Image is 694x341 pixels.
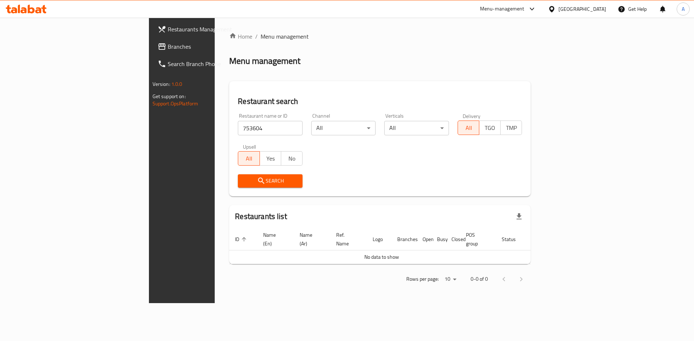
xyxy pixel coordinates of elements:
span: Get support on: [153,92,186,101]
div: Menu-management [480,5,524,13]
span: Menu management [261,32,309,41]
span: A [682,5,685,13]
a: Support.OpsPlatform [153,99,198,108]
span: POS group [466,231,487,248]
span: Search [244,176,297,185]
nav: breadcrumb [229,32,531,41]
span: Version: [153,79,170,89]
span: 1.0.0 [171,79,183,89]
th: Busy [431,228,446,250]
th: Logo [367,228,391,250]
div: Export file [510,208,528,225]
span: TMP [504,123,519,133]
button: All [458,121,479,135]
span: Yes [263,153,278,164]
button: Search [238,174,303,188]
span: ID [235,235,249,244]
input: Search for restaurant name or ID.. [238,121,303,135]
p: 0-0 of 0 [471,275,488,284]
button: TGO [479,121,501,135]
span: Name (En) [263,231,285,248]
span: Search Branch Phone [168,60,259,68]
h2: Restaurants list [235,211,287,222]
span: All [241,153,257,164]
p: Rows per page: [406,275,439,284]
span: No data to show [364,252,399,262]
span: Restaurants Management [168,25,259,34]
div: All [384,121,449,135]
a: Restaurants Management [152,21,265,38]
span: No [284,153,300,164]
div: All [311,121,376,135]
span: Name (Ar) [300,231,322,248]
span: Ref. Name [336,231,358,248]
button: TMP [500,121,522,135]
button: Yes [260,151,281,166]
h2: Menu management [229,55,300,67]
button: No [281,151,303,166]
th: Closed [446,228,460,250]
span: All [461,123,476,133]
label: Delivery [463,113,481,118]
span: Branches [168,42,259,51]
span: Status [502,235,525,244]
span: TGO [482,123,498,133]
button: All [238,151,260,166]
a: Search Branch Phone [152,55,265,73]
h2: Restaurant search [238,96,522,107]
th: Branches [391,228,417,250]
a: Branches [152,38,265,55]
div: Rows per page: [442,274,459,285]
table: enhanced table [229,228,559,264]
th: Open [417,228,431,250]
div: [GEOGRAPHIC_DATA] [558,5,606,13]
label: Upsell [243,144,256,149]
